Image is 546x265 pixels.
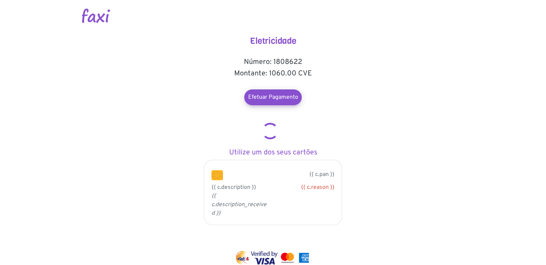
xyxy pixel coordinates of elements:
img: vinti4 [235,251,250,265]
a: Efetuar Pagamento [244,89,302,105]
img: chip.png [211,170,223,180]
img: visa [251,251,278,265]
p: {{ c.pan }} [234,170,335,179]
h5: Número: 1808622 [201,58,345,66]
h5: Montante: 1060.00 CVE [201,69,345,78]
div: {{ c.reason }} [278,183,335,192]
img: mastercard [279,251,296,265]
span: {{ c.description }} [211,184,256,191]
h5: Utilize um dos seus cartões [201,148,345,157]
i: {{ c.description_received }} [211,192,267,217]
img: mastercard [297,251,311,265]
h4: Eletricidade [201,36,345,46]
